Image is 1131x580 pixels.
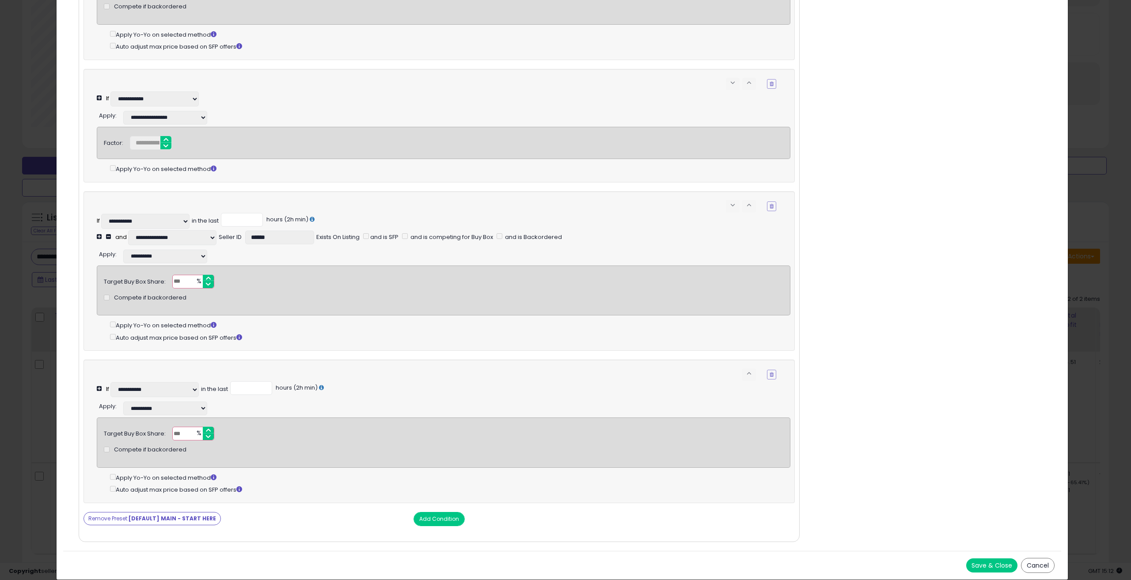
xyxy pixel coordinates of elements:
[201,385,228,394] div: in the last
[191,275,205,288] span: %
[110,41,790,51] div: Auto adjust max price based on SFP offers
[770,81,774,87] i: Remove Condition
[729,79,737,87] span: keyboard_arrow_down
[110,484,790,494] div: Auto adjust max price based on SFP offers
[745,201,753,209] span: keyboard_arrow_up
[110,472,790,482] div: Apply Yo-Yo on selected method
[104,136,123,148] div: Factor:
[414,512,465,526] button: Add Condition
[99,399,117,411] div: :
[770,372,774,377] i: Remove Condition
[745,369,753,378] span: keyboard_arrow_up
[729,201,737,209] span: keyboard_arrow_down
[770,204,774,209] i: Remove Condition
[99,109,117,120] div: :
[99,402,115,410] span: Apply
[219,233,242,242] div: Seller ID
[114,446,186,454] span: Compete if backordered
[129,515,216,522] strong: [DEFAULT] MAIN - START HERE
[110,29,790,39] div: Apply Yo-Yo on selected method
[114,3,186,11] span: Compete if backordered
[99,111,115,120] span: Apply
[274,383,318,392] span: hours (2h min)
[191,427,205,440] span: %
[265,215,308,224] span: hours (2h min)
[369,233,399,241] span: and is SFP
[1021,558,1055,573] button: Cancel
[104,427,166,438] div: Target Buy Box Share:
[745,79,753,87] span: keyboard_arrow_up
[110,320,790,330] div: Apply Yo-Yo on selected method
[99,250,115,258] span: Apply
[99,247,117,259] div: :
[966,558,1017,572] button: Save & Close
[316,233,360,242] div: Exists On Listing
[114,294,186,302] span: Compete if backordered
[504,233,562,241] span: and is Backordered
[110,332,790,342] div: Auto adjust max price based on SFP offers
[409,233,493,241] span: and is competing for Buy Box
[83,512,221,525] button: Remove Preset:
[192,217,219,225] div: in the last
[104,275,166,286] div: Target Buy Box Share:
[110,163,790,174] div: Apply Yo-Yo on selected method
